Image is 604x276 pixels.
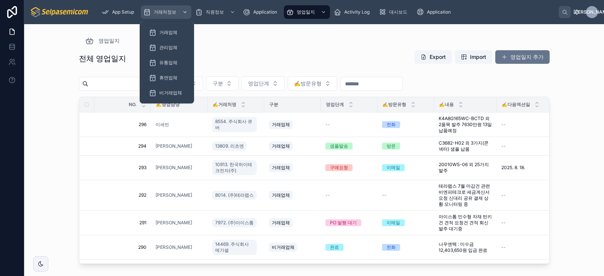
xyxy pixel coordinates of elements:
button: Select Button [242,76,285,91]
a: [PERSON_NAME] [156,143,192,149]
a: 13809. 리츠엔 [212,140,260,152]
a: 13809. 리츠엔 [212,142,247,151]
span: 대시보드 [389,9,407,15]
span: -- [501,244,506,250]
span: ✍️거래처명 [213,102,236,108]
span: 291 [103,220,146,226]
button: Export [414,50,452,64]
a: 방문 [382,143,430,150]
span: -- [501,192,506,198]
a: 직원정보 [193,5,239,19]
button: Select Button [288,76,337,91]
span: 직원정보 [206,9,224,15]
a: 완료 [325,244,373,251]
div: 방문 [387,143,396,150]
span: 비거래업체 [159,90,182,96]
a: 8554. 주식회사 큐버 [212,117,257,132]
span: -- [325,122,330,128]
a: 거래업체 [269,140,316,152]
a: 거래업체 [269,217,316,229]
span: C3682-H02 외 3가지(콘넥터) 샘플 납품 [439,140,492,152]
span: [PERSON_NAME] [156,192,192,198]
a: -- [501,122,597,128]
a: 관리업체 [144,41,190,54]
span: 290 [103,244,146,250]
span: 구분 [269,102,278,108]
a: -- [325,192,373,198]
span: ✍️방문유형 [382,102,406,108]
a: 10913. 한국하이테크전자(주) [212,160,257,175]
div: 이메일 [387,219,400,226]
span: 10913. 한국하이테크전자(주) [215,162,254,174]
a: 292 [103,192,146,198]
span: NO. [129,102,137,108]
span: App Setup [112,9,134,15]
a: 전화 [382,244,430,251]
a: 10913. 한국하이테크전자(주) [212,159,260,177]
span: 거래업체 [272,143,290,149]
img: App logo [30,6,89,18]
span: 거래업체 [272,165,290,171]
a: PO 발행 대기 [325,219,373,226]
a: 거래업체 [269,162,316,174]
span: 테라랩스 7월 마감건 관련 비엔피테크로 세금계산서 요청 신대리 공유 결제 상황 모니터링 중 [439,183,492,207]
a: 293 [103,165,146,171]
button: Import [455,50,492,64]
span: K4A8G165WC-BCTD 외 2품목 발주 7630만원 13일 납품예정 [439,116,492,134]
a: 거래업체 [269,119,316,131]
span: 20010WS-06 외 25가지 발주 [439,162,492,174]
span: [PERSON_NAME] [156,165,192,171]
span: [PERSON_NAME] [156,244,192,250]
a: 이메일 [382,219,430,226]
div: 이메일 [387,164,400,171]
span: Application [253,9,277,15]
a: 2025. 8. 18. [501,165,597,171]
span: 영업단계 [326,102,344,108]
a: [PERSON_NAME] [156,220,203,226]
a: 영업일지 [284,5,330,19]
span: 294 [103,143,146,149]
div: 샘플발송 [330,143,348,150]
span: 7972. (주)아이스톰 [215,220,254,226]
div: 완료 [330,244,339,251]
a: 7972. (주)아이스톰 [212,218,257,227]
span: 8014. (주)테라랩스 [215,192,254,198]
a: -- [501,143,597,149]
span: [PERSON_NAME] [156,220,192,226]
a: 영업일지 추가 [495,50,550,64]
span: ✍️방문유형 [294,80,322,87]
span: -- [501,220,506,226]
span: ✍️영업담당 [156,102,180,108]
a: [PERSON_NAME] [156,244,203,250]
a: 비거래업체 [144,86,190,100]
a: 296 [103,122,146,128]
span: 아이스톰 민수형 자재 턴키건 견적 요청건 견적 회신 발주 대기중 [439,214,492,232]
a: 8014. (주)테라랩스 [212,189,260,201]
a: -- [501,220,597,226]
span: Import [470,53,486,61]
div: 전화 [387,121,396,128]
a: 8554. 주식회사 큐버 [212,116,260,134]
span: 거래업체 [272,220,290,226]
h1: 전체 영업일지 [79,53,126,64]
a: [PERSON_NAME] [156,192,203,198]
span: ✍️내용 [439,102,454,108]
span: -- [382,192,387,198]
span: 13809. 리츠엔 [215,143,244,149]
a: 거래업체 [144,26,190,39]
span: 구분 [213,80,223,87]
span: Application [427,9,451,15]
a: 14469. 주식회사 메가셀 [212,240,257,255]
a: 7972. (주)아이스톰 [212,217,260,229]
a: 14469. 주식회사 메가셀 [212,238,260,256]
a: 나우엔텍 : 미수금 12,403,650원 입금 완료 [439,241,492,253]
a: -- [325,122,373,128]
a: 구매요청 [325,164,373,171]
span: 영업단계 [248,80,269,87]
a: 영업일지 [85,36,120,45]
span: 영업일지 [99,37,120,45]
